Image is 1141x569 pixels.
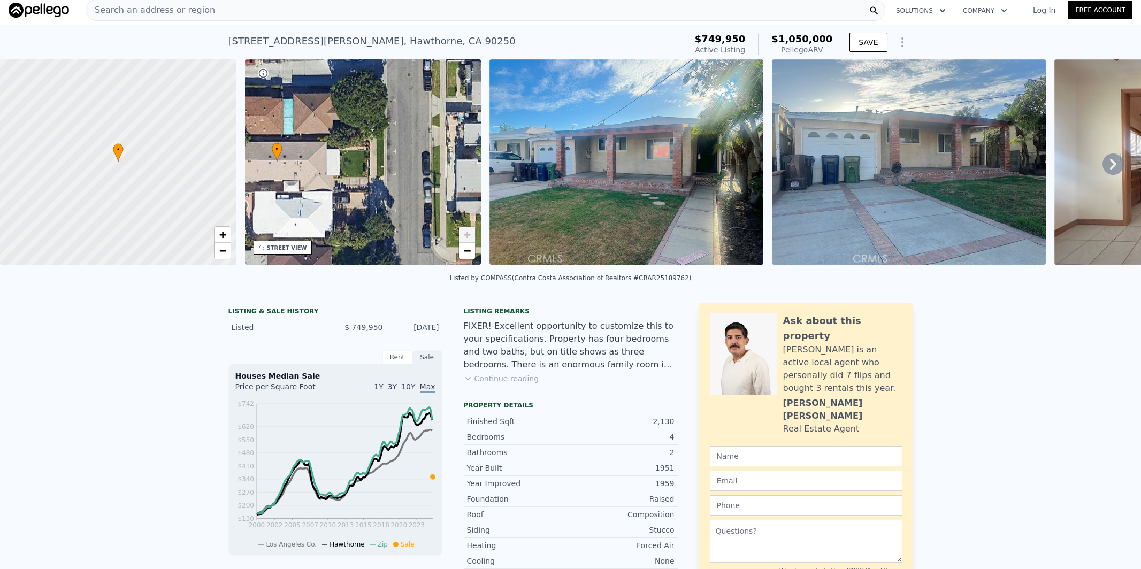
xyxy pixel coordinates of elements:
[849,33,887,52] button: SAVE
[571,556,675,566] div: None
[467,509,571,520] div: Roof
[467,463,571,473] div: Year Built
[215,227,231,243] a: Zoom in
[467,525,571,535] div: Siding
[344,323,382,332] span: $ 749,950
[219,228,226,241] span: +
[238,502,254,509] tspan: $200
[238,423,254,430] tspan: $620
[355,521,372,529] tspan: 2015
[390,521,407,529] tspan: 2020
[113,143,124,162] div: •
[382,350,412,364] div: Rent
[401,382,415,391] span: 10Y
[695,33,746,44] span: $749,950
[271,143,282,162] div: •
[219,244,226,257] span: −
[710,446,902,466] input: Name
[464,228,471,241] span: +
[571,447,675,458] div: 2
[388,382,397,391] span: 3Y
[232,322,327,333] div: Listed
[467,478,571,489] div: Year Improved
[86,4,215,17] span: Search an address or region
[489,59,763,265] img: Sale: 167712204 Parcel: 52397261
[330,541,365,548] span: Hawthorne
[9,3,69,18] img: Pellego
[235,381,335,398] div: Price per Square Foot
[783,313,902,343] div: Ask about this property
[378,541,388,548] span: Zip
[113,145,124,155] span: •
[571,463,675,473] div: 1951
[228,307,442,318] div: LISTING & SALE HISTORY
[467,556,571,566] div: Cooling
[238,449,254,457] tspan: $480
[238,436,254,444] tspan: $550
[571,540,675,551] div: Forced Air
[783,422,860,435] div: Real Estate Agent
[374,382,383,391] span: 1Y
[887,1,954,20] button: Solutions
[401,541,415,548] span: Sale
[238,515,254,522] tspan: $130
[337,521,354,529] tspan: 2013
[464,320,678,371] div: FIXER! Excellent opportunity to customize this to your specifications. Property has four bedrooms...
[248,521,265,529] tspan: 2000
[238,489,254,496] tspan: $270
[571,478,675,489] div: 1959
[459,227,475,243] a: Zoom in
[464,401,678,410] div: Property details
[464,373,539,384] button: Continue reading
[954,1,1016,20] button: Company
[771,44,832,55] div: Pellego ARV
[571,509,675,520] div: Composition
[467,432,571,442] div: Bedrooms
[772,59,1046,265] img: Sale: 167712204 Parcel: 52397261
[571,494,675,504] div: Raised
[464,244,471,257] span: −
[1068,1,1132,19] a: Free Account
[710,495,902,516] input: Phone
[271,144,282,153] span: •
[238,400,254,407] tspan: $742
[284,521,301,529] tspan: 2005
[266,521,282,529] tspan: 2002
[467,447,571,458] div: Bathrooms
[412,350,442,364] div: Sale
[771,33,832,44] span: $1,050,000
[235,371,435,381] div: Houses Median Sale
[459,243,475,259] a: Zoom out
[783,397,902,422] div: [PERSON_NAME] [PERSON_NAME]
[467,540,571,551] div: Heating
[571,416,675,427] div: 2,130
[695,45,745,54] span: Active Listing
[302,521,318,529] tspan: 2007
[710,471,902,491] input: Email
[392,322,439,333] div: [DATE]
[467,416,571,427] div: Finished Sqft
[892,32,913,53] button: Show Options
[215,243,231,259] a: Zoom out
[267,244,307,252] div: STREET VIEW
[238,475,254,483] tspan: $340
[783,343,902,395] div: [PERSON_NAME] is an active local agent who personally did 7 flips and bought 3 rentals this year.
[238,463,254,470] tspan: $410
[266,541,317,548] span: Los Angeles Co.
[1020,5,1068,16] a: Log In
[408,521,425,529] tspan: 2023
[319,521,336,529] tspan: 2010
[571,525,675,535] div: Stucco
[373,521,389,529] tspan: 2018
[467,494,571,504] div: Foundation
[449,274,691,282] div: Listed by COMPASS (Contra Costa Association of Realtors #CRAR25189762)
[420,382,435,393] span: Max
[228,34,516,49] div: [STREET_ADDRESS][PERSON_NAME] , Hawthorne , CA 90250
[571,432,675,442] div: 4
[464,307,678,316] div: Listing remarks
